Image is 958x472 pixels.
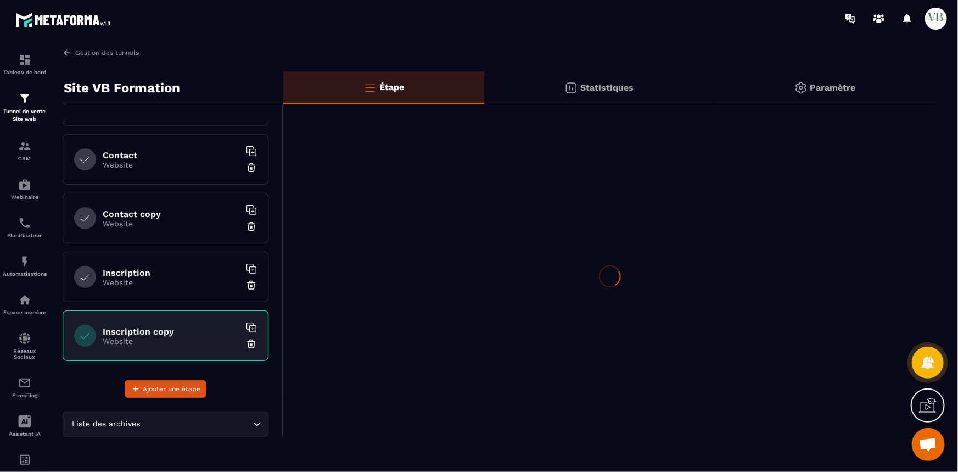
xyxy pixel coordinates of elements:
[125,380,206,398] button: Ajouter une étape
[912,428,945,461] div: Ouvrir le chat
[3,232,47,238] p: Planificateur
[70,418,143,430] span: Liste des archives
[3,208,47,247] a: schedulerschedulerPlanificateur
[18,453,31,467] img: accountant
[3,69,47,75] p: Tableau de bord
[18,216,31,230] img: scheduler
[246,280,257,291] img: trash
[63,48,139,58] a: Gestion des tunnels
[143,384,200,395] span: Ajouter une étape
[18,293,31,307] img: automations
[3,84,47,131] a: formationformationTunnel de vente Site web
[63,412,268,437] div: Search for option
[564,81,578,95] img: stats.20deebd0.svg
[3,271,47,277] p: Automatisations
[143,418,250,430] input: Search for option
[3,431,47,437] p: Assistant IA
[3,131,47,170] a: formationformationCRM
[363,81,377,94] img: bars-o.4a397970.svg
[103,150,240,160] h6: Contact
[3,156,47,162] p: CRM
[3,324,47,368] a: social-networksocial-networkRéseaux Sociaux
[3,194,47,200] p: Webinaire
[3,309,47,315] p: Espace membre
[103,219,240,228] p: Website
[103,268,240,278] h6: Inscription
[379,82,404,92] p: Étape
[3,247,47,285] a: automationsautomationsAutomatisations
[3,285,47,324] a: automationsautomationsEspace membre
[3,407,47,445] a: Assistant IA
[3,368,47,407] a: emailemailE-mailing
[18,178,31,191] img: automations
[103,209,240,219] h6: Contact copy
[103,160,240,169] p: Website
[15,10,114,30] img: logo
[810,82,856,93] p: Paramètre
[3,108,47,123] p: Tunnel de vente Site web
[103,326,240,337] h6: Inscription copy
[794,81,808,95] img: setting-gr.5f69749f.svg
[18,92,31,105] img: formation
[246,162,257,173] img: trash
[3,170,47,208] a: automationsautomationsWebinaire
[18,376,31,390] img: email
[63,48,72,58] img: arrow
[246,338,257,349] img: trash
[3,45,47,84] a: formationformationTableau de bord
[18,140,31,153] img: formation
[18,255,31,268] img: automations
[3,392,47,398] p: E-mailing
[580,82,634,93] p: Statistiques
[18,332,31,345] img: social-network
[103,278,240,287] p: Website
[103,337,240,346] p: Website
[64,77,180,99] p: Site VB Formation
[3,348,47,360] p: Réseaux Sociaux
[246,221,257,232] img: trash
[18,53,31,66] img: formation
